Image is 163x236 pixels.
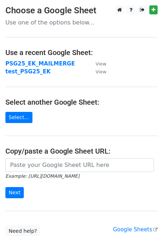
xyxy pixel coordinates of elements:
[96,61,106,67] small: View
[5,60,75,67] a: PSG25_EK_MAILMERGE
[5,187,24,198] input: Next
[5,19,158,26] p: Use one of the options below...
[5,98,158,106] h4: Select another Google Sheet:
[96,69,106,74] small: View
[5,147,158,155] h4: Copy/paste a Google Sheet URL:
[88,60,106,67] a: View
[5,158,154,172] input: Paste your Google Sheet URL here
[5,48,158,57] h4: Use a recent Google Sheet:
[5,5,158,16] h3: Choose a Google Sheet
[88,68,106,75] a: View
[113,226,158,233] a: Google Sheets
[5,173,79,179] small: Example: [URL][DOMAIN_NAME]
[5,112,32,123] a: Select...
[5,68,50,75] a: test_PSG25_EK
